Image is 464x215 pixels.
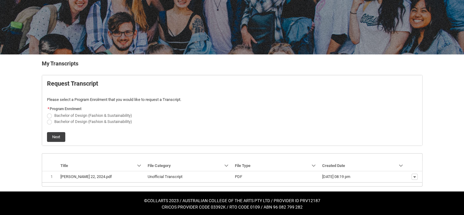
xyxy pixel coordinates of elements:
[48,107,49,111] abbr: required
[50,107,81,111] span: Program Enrolment
[54,119,132,124] span: Bachelor of Design (Fashion & Sustainability)
[54,113,132,118] span: Bachelor of Design (Fashion & Sustainability)
[60,174,112,179] lightning-base-formatted-text: [PERSON_NAME] 22, 2024.pdf
[47,132,65,142] button: Next
[322,174,350,179] lightning-formatted-date-time: [DATE] 08:19 pm
[47,97,417,103] p: Please select a Program Enrolment that you would like to request a Transcript.
[42,75,423,146] article: Request_Student_Transcript flow
[235,174,242,179] lightning-base-formatted-text: PDF
[148,174,182,179] lightning-base-formatted-text: Unofficial Transcript
[47,80,98,87] b: Request Transcript
[42,60,78,67] b: My Transcripts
